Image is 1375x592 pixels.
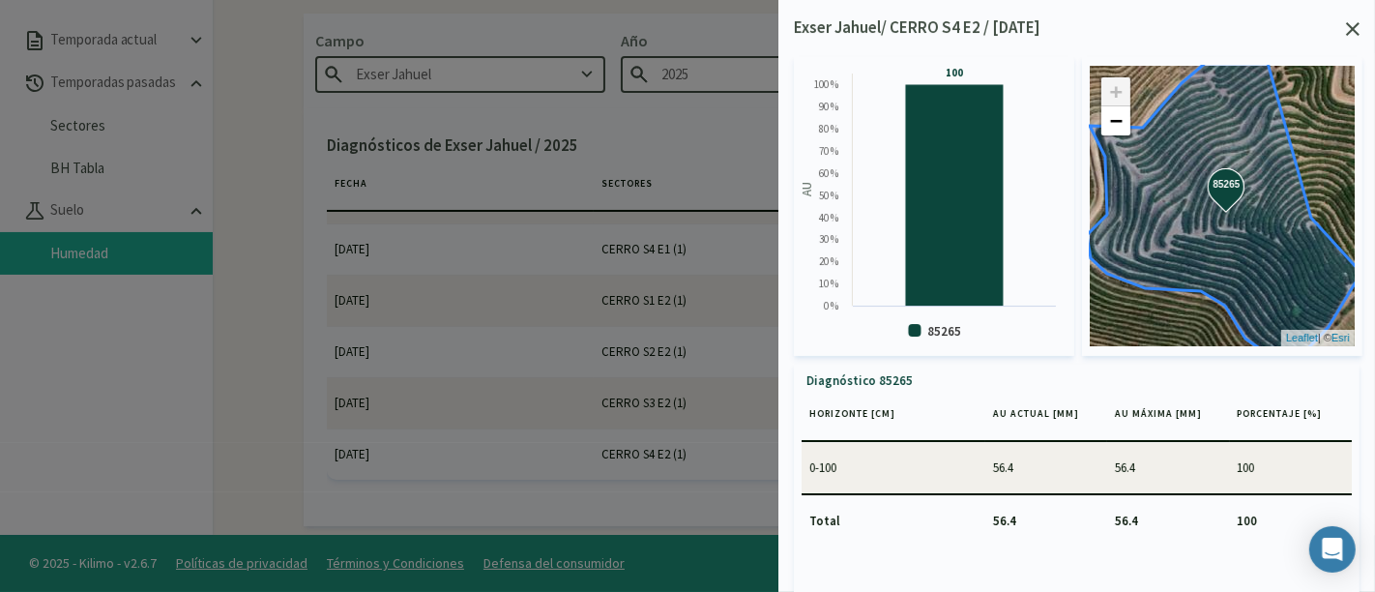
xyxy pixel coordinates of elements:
[819,189,838,202] text: 50 %
[1286,332,1318,343] a: Leaflet
[985,443,1107,493] td: 56.4
[1107,495,1229,546] td: 56.4
[1107,399,1229,441] th: AU máxima [mm]
[1230,495,1352,546] td: 100
[1230,399,1352,441] th: Porcentaje [%]
[1101,77,1130,106] a: Zoom in
[802,443,985,493] td: 0-100
[1331,332,1350,343] a: Esri
[946,66,963,79] tspan: 100
[802,399,985,441] th: Horizonte [cm]
[802,495,985,546] td: Total
[806,371,1352,391] p: Diagnóstico 85265
[794,15,1040,41] p: Exser Jahuel/ CERRO S4 E2 / [DATE]
[819,254,838,268] text: 20 %
[819,100,838,113] text: 90 %
[1107,443,1229,493] td: 56.4
[824,299,838,312] text: 0 %
[819,166,838,180] text: 60 %
[814,77,838,91] text: 100 %
[1230,443,1352,493] td: 100
[1222,183,1234,194] div: 85265
[819,144,838,158] text: 70 %
[1101,106,1130,135] a: Zoom out
[1213,177,1243,192] strong: 85265
[985,495,1107,546] td: 56.4
[985,399,1107,441] th: AU actual [mm]
[799,182,815,196] text: AU
[819,277,838,290] text: 10 %
[1309,526,1356,573] div: Open Intercom Messenger
[819,232,838,246] text: 30 %
[819,211,838,224] text: 40 %
[927,323,961,340] text: 85265
[1281,330,1355,346] div: | ©
[819,122,838,135] text: 80 %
